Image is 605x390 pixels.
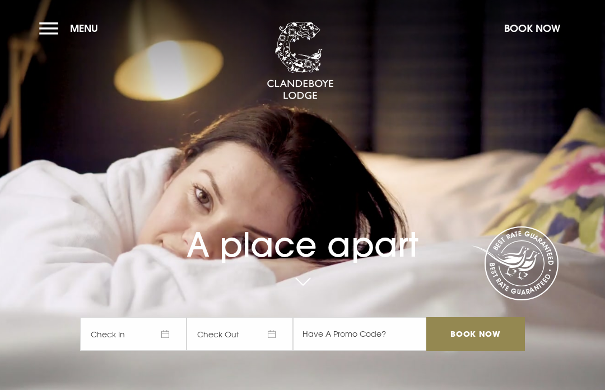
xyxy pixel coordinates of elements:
[499,16,566,40] button: Book Now
[80,201,525,264] h1: A place apart
[39,16,104,40] button: Menu
[267,22,334,100] img: Clandeboye Lodge
[293,317,426,351] input: Have A Promo Code?
[70,22,98,35] span: Menu
[187,317,293,351] span: Check Out
[80,317,187,351] span: Check In
[426,317,525,351] input: Book Now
